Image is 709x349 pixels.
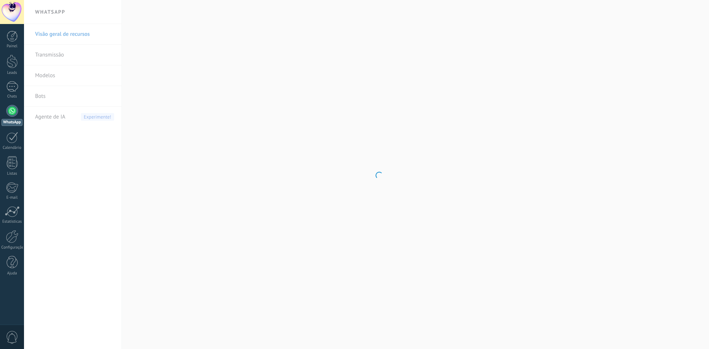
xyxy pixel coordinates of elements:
[1,146,23,150] div: Calendário
[1,195,23,200] div: E-mail
[1,71,23,75] div: Leads
[1,44,23,49] div: Painel
[1,119,23,126] div: WhatsApp
[1,271,23,276] div: Ajuda
[1,245,23,250] div: Configurações
[1,171,23,176] div: Listas
[1,94,23,99] div: Chats
[1,219,23,224] div: Estatísticas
